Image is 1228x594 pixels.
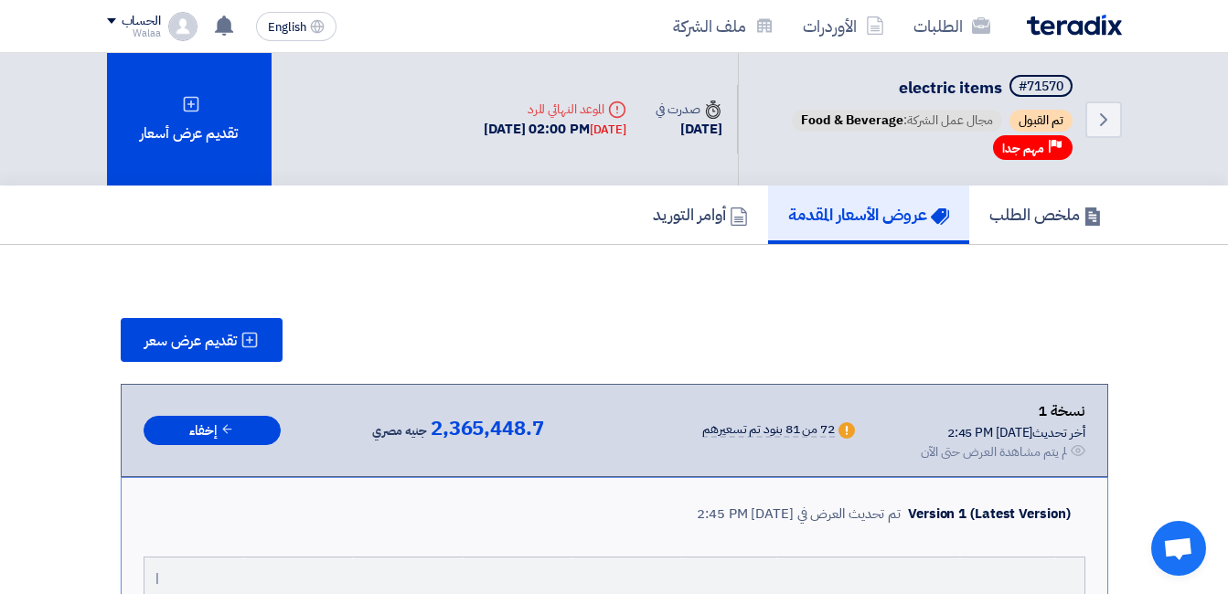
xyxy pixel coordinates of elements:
span: جنيه مصري [372,420,427,442]
div: [DATE] 02:00 PM [484,119,626,140]
button: تقديم عرض سعر [121,318,283,362]
span: تقديم عرض سعر [144,334,237,348]
a: الأوردرات [788,5,899,48]
div: نسخة 1 [921,399,1085,423]
a: ملف الشركة [658,5,788,48]
span: تم القبول [1009,110,1073,132]
button: إخفاء [144,416,281,446]
button: English [256,12,336,41]
h5: ملخص الطلب [989,204,1102,225]
a: ملخص الطلب [969,186,1122,244]
a: الطلبات [899,5,1005,48]
div: 72 من 81 بنود تم تسعيرهم [702,423,835,438]
h5: عروض الأسعار المقدمة [788,204,949,225]
h5: electric items [788,75,1076,101]
a: أوامر التوريد [633,186,768,244]
div: أخر تحديث [DATE] 2:45 PM [921,423,1085,442]
a: عروض الأسعار المقدمة [768,186,969,244]
div: #71570 [1019,80,1063,93]
span: English [268,21,306,34]
img: profile_test.png [168,12,198,41]
div: الحساب [122,14,161,29]
div: تم تحديث العرض في [DATE] 2:45 PM [697,504,901,525]
div: لم يتم مشاهدة العرض حتى الآن [921,442,1067,461]
div: الموعد النهائي للرد [484,100,626,119]
h5: أوامر التوريد [653,204,748,225]
div: [DATE] [656,119,721,140]
span: 2,365,448.7 [431,418,544,440]
img: Teradix logo [1027,15,1122,36]
div: صدرت في [656,100,721,119]
span: مهم جدا [1002,140,1044,157]
span: electric items [899,75,1002,100]
div: Version 1 (Latest Version) [908,504,1070,525]
div: Walaa [107,28,161,38]
span: مجال عمل الشركة: [792,110,1002,132]
div: تقديم عرض أسعار [107,53,272,186]
span: Food & Beverage [801,111,903,130]
div: Open chat [1151,521,1206,576]
div: [DATE] [590,121,626,139]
